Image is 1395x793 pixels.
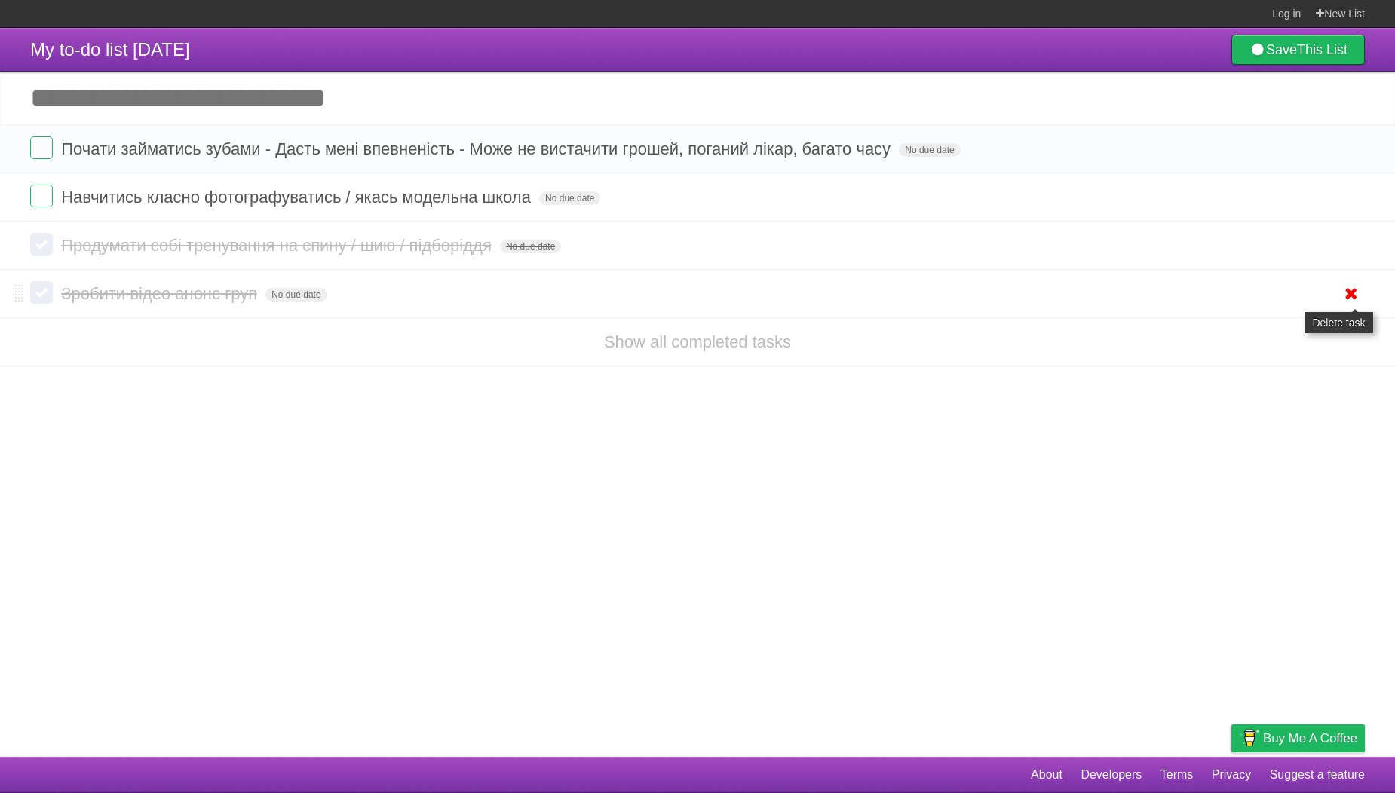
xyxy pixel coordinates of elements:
[30,136,53,159] label: Done
[1212,761,1251,789] a: Privacy
[61,139,894,158] span: Почати займатись зубами - Дасть мені впевненість - Може не вистачити грошей, поганий лікар, багат...
[604,332,791,351] a: Show all completed tasks
[1239,725,1259,751] img: Buy me a coffee
[1231,724,1365,752] a: Buy me a coffee
[1081,761,1142,789] a: Developers
[30,185,53,207] label: Done
[30,233,53,256] label: Done
[1270,761,1365,789] a: Suggest a feature
[899,143,960,157] span: No due date
[61,284,261,303] span: Зробити відео анонс груп
[30,281,53,304] label: Done
[30,39,190,60] span: My to-do list [DATE]
[1160,761,1194,789] a: Terms
[265,288,327,302] span: No due date
[1297,42,1347,57] b: This List
[1031,761,1062,789] a: About
[539,191,600,205] span: No due date
[61,236,495,255] span: Продумати собі тренування на спину / шию / підборіддя
[1231,35,1365,65] a: SaveThis List
[1263,725,1357,752] span: Buy me a coffee
[61,188,535,207] span: Навчитись класно фотографуватись / якась модельна школа
[500,240,561,253] span: No due date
